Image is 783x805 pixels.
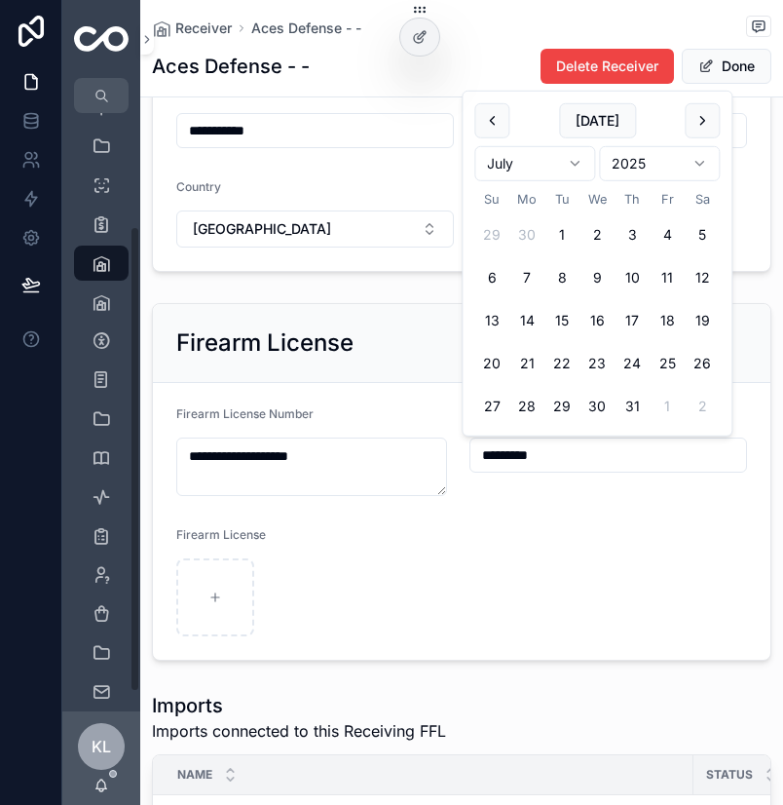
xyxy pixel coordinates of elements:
button: Thursday, July 17th, 2025 [615,303,650,338]
button: Monday, June 30th, 2025 [509,217,544,252]
th: Sunday [474,189,509,210]
a: Aces Defense - - [251,19,361,38]
button: Friday, July 25th, 2025 [650,346,685,381]
button: Monday, July 14th, 2025 [509,303,544,338]
span: Name [177,767,212,783]
button: Thursday, July 3rd, 2025 [615,217,650,252]
button: Tuesday, July 15th, 2025 [544,303,579,338]
button: Saturday, August 2nd, 2025 [685,389,720,424]
button: Sunday, June 29th, 2025 [474,217,509,252]
th: Monday [509,189,544,210]
h1: Imports [152,692,446,719]
button: Sunday, July 6th, 2025 [474,260,509,295]
button: Tuesday, July 22nd, 2025 [544,346,579,381]
button: Wednesday, July 2nd, 2025 [579,217,615,252]
span: KL [92,735,111,758]
span: Delete Receiver [556,57,658,76]
a: Receiver [152,19,232,38]
span: Imports connected to this Receiving FFL [152,719,446,743]
button: Saturday, July 5th, 2025 [685,217,720,252]
button: Tuesday, July 1st, 2025 [544,217,579,252]
th: Wednesday [579,189,615,210]
span: [GEOGRAPHIC_DATA] [193,219,331,239]
button: Wednesday, July 30th, 2025 [579,389,615,424]
button: Thursday, July 24th, 2025 [615,346,650,381]
button: Wednesday, July 16th, 2025 [579,303,615,338]
h2: Firearm License [176,327,354,359]
button: Sunday, July 20th, 2025 [474,346,509,381]
button: Select Button [176,211,454,248]
button: Saturday, July 12th, 2025 [685,260,720,295]
th: Tuesday [544,189,579,210]
h1: Aces Defense - - [152,53,310,80]
button: Saturday, July 26th, 2025 [685,346,720,381]
button: Friday, August 1st, 2025 [650,389,685,424]
button: Sunday, July 13th, 2025 [474,303,509,338]
button: Thursday, July 31st, 2025 [615,389,650,424]
button: Saturday, July 19th, 2025 [685,303,720,338]
th: Saturday [685,189,720,210]
th: Thursday [615,189,650,210]
span: Firearm License [176,527,266,542]
th: Friday [650,189,685,210]
button: Done [682,49,771,84]
span: Country [176,179,221,194]
button: Thursday, July 10th, 2025 [615,260,650,295]
span: Firearm License Number [176,406,314,421]
button: Friday, July 18th, 2025 [650,303,685,338]
button: Tuesday, July 8th, 2025 [544,260,579,295]
button: Sunday, July 27th, 2025 [474,389,509,424]
span: Status [706,767,753,783]
button: Friday, July 11th, 2025 [650,260,685,295]
div: scrollable content [62,113,140,711]
button: Wednesday, July 9th, 2025 [579,260,615,295]
button: [DATE] [559,103,636,138]
button: Tuesday, July 29th, 2025 [544,389,579,424]
button: Delete Receiver [541,49,674,84]
table: July 2025 [474,189,720,424]
span: Receiver [175,19,232,38]
button: Monday, July 7th, 2025 [509,260,544,295]
button: Monday, July 28th, 2025 [509,389,544,424]
button: Friday, July 4th, 2025 [650,217,685,252]
button: Monday, July 21st, 2025 [509,346,544,381]
img: App logo [74,26,129,52]
button: Wednesday, July 23rd, 2025 [579,346,615,381]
